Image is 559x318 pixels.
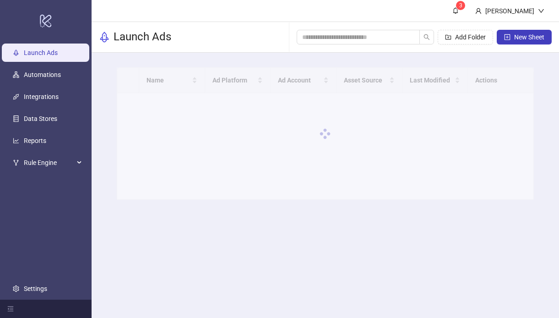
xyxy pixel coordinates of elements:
span: Add Folder [455,33,486,41]
span: search [423,34,430,40]
span: bell [452,7,459,14]
a: Automations [24,71,61,78]
span: fork [13,159,19,166]
span: user [475,8,482,14]
sup: 3 [456,1,465,10]
button: Add Folder [438,30,493,44]
span: plus-square [504,34,510,40]
span: menu-fold [7,306,14,312]
a: Settings [24,285,47,292]
span: down [538,8,544,14]
a: Integrations [24,93,59,100]
span: New Sheet [514,33,544,41]
span: rocket [99,32,110,43]
h3: Launch Ads [114,30,171,44]
div: [PERSON_NAME] [482,6,538,16]
span: 3 [459,2,462,9]
a: Launch Ads [24,49,58,56]
a: Reports [24,137,46,144]
span: Rule Engine [24,154,74,172]
button: New Sheet [497,30,552,44]
span: folder-add [445,34,451,40]
a: Data Stores [24,115,57,122]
